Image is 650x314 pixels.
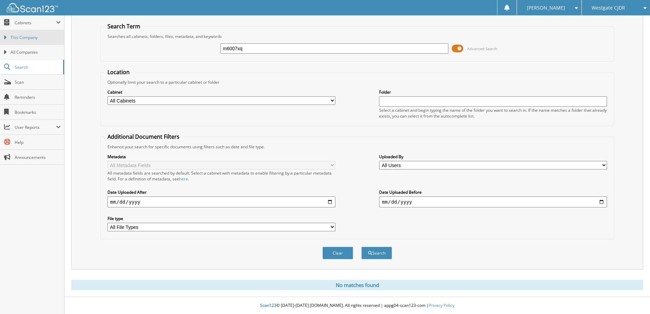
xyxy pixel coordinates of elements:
input: end [379,196,607,207]
span: Bookmarks [15,109,61,115]
legend: Search Term [104,23,144,30]
span: All Companies [11,49,61,55]
span: Search [15,64,60,70]
span: User Reports [15,124,56,130]
span: Scan [15,79,61,85]
span: Help [15,139,61,145]
div: Optionally limit your search to a particular cabinet or folder [104,79,610,85]
div: Select a cabinet and begin typing the name of the folder you want to search in. If the name match... [379,107,607,119]
legend: Location [104,68,133,76]
span: Reminders [15,94,61,100]
label: Folder [379,89,607,95]
span: [PERSON_NAME] [527,6,565,10]
div: No matches found [71,280,643,290]
img: scan123-logo-white.svg [7,3,58,12]
span: Scan123 [260,302,276,308]
div: © [DATE]-[DATE] [DOMAIN_NAME]. All rights reserved | appg04-scan123-com | [64,297,650,314]
span: Cabinets [15,20,56,26]
label: Date Uploaded Before [379,189,607,195]
a: here [179,176,188,182]
button: Clear [322,247,353,259]
label: Uploaded By [379,154,607,160]
label: Cabinet [107,89,335,95]
legend: Additional Document Filters [104,133,183,140]
span: Westgate CJDR [592,6,625,10]
a: Privacy Policy [429,302,454,308]
label: File type [107,216,335,221]
div: All metadata fields are searched by default. Select a cabinet with metadata to enable filtering b... [107,170,335,182]
span: This Company [11,35,61,41]
input: start [107,196,335,207]
div: Enhance your search for specific documents using filters such as date and file type. [104,144,610,150]
span: Advanced Search [467,46,497,51]
span: Announcements [15,154,61,160]
label: Date Uploaded After [107,189,335,195]
iframe: Chat Widget [616,281,650,314]
label: Metadata [107,154,335,160]
div: Searches all cabinets, folders, files, metadata, and keywords [104,33,610,39]
button: Search [361,247,392,259]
